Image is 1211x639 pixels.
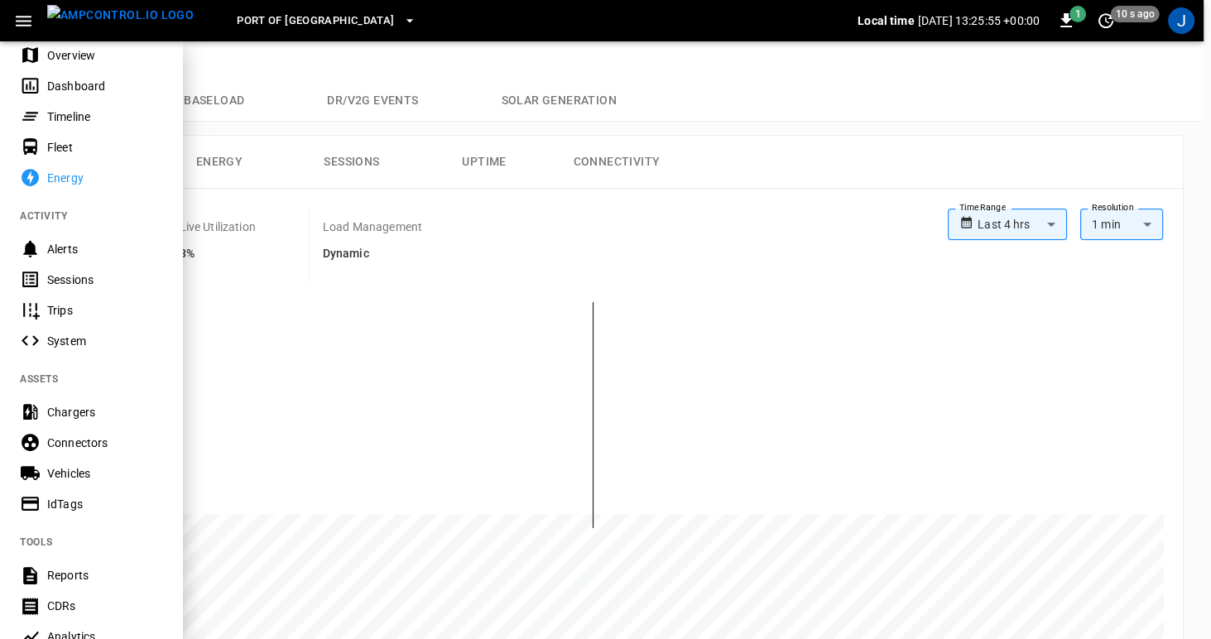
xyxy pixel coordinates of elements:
img: ampcontrol.io logo [47,5,194,26]
div: IdTags [47,496,162,512]
span: 10 s ago [1111,6,1160,22]
div: Energy [47,170,162,186]
div: Reports [47,567,162,584]
span: 1 [1069,6,1086,22]
div: profile-icon [1168,7,1194,34]
div: Connectors [47,435,162,451]
div: Chargers [47,404,162,420]
div: Alerts [47,241,162,257]
button: set refresh interval [1093,7,1119,34]
div: Overview [47,47,162,64]
span: Port of [GEOGRAPHIC_DATA] [237,12,394,31]
div: Fleet [47,139,162,156]
div: Vehicles [47,465,162,482]
div: Timeline [47,108,162,125]
p: Local time [858,12,915,29]
div: System [47,333,162,349]
p: [DATE] 13:25:55 +00:00 [918,12,1040,29]
div: CDRs [47,598,162,614]
div: Dashboard [47,78,162,94]
div: Trips [47,302,162,319]
div: Sessions [47,271,162,288]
